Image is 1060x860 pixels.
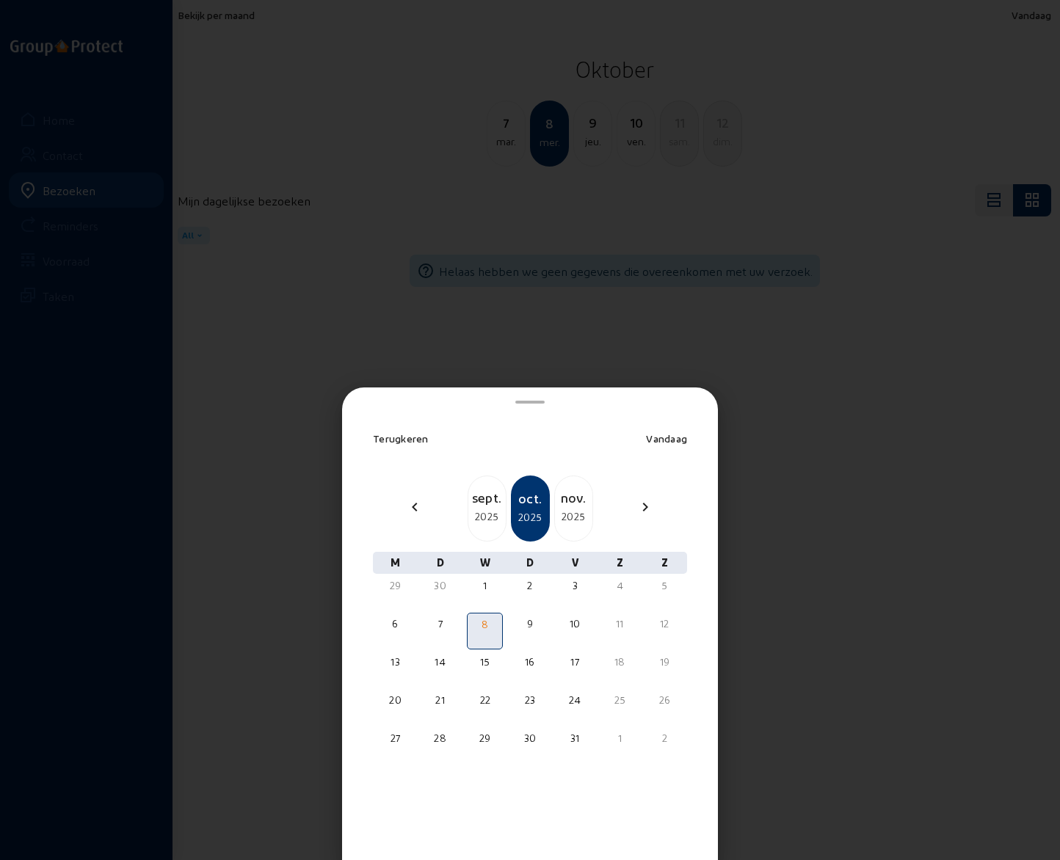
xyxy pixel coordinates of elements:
[424,578,457,593] div: 30
[603,731,636,746] div: 1
[468,578,501,593] div: 1
[379,578,412,593] div: 29
[379,616,412,631] div: 6
[512,509,548,526] div: 2025
[469,617,501,632] div: 8
[513,616,546,631] div: 9
[559,693,592,707] div: 24
[513,731,546,746] div: 30
[379,655,412,669] div: 13
[559,616,592,631] div: 10
[648,578,681,593] div: 5
[468,487,506,508] div: sept.
[603,693,636,707] div: 25
[603,655,636,669] div: 18
[418,552,462,574] div: D
[646,432,687,445] span: Vandaag
[468,693,501,707] div: 22
[373,432,429,445] span: Terugkeren
[636,498,654,516] mat-icon: chevron_right
[468,655,501,669] div: 15
[468,731,501,746] div: 29
[555,508,592,525] div: 2025
[513,655,546,669] div: 16
[642,552,687,574] div: Z
[648,655,681,669] div: 19
[507,552,552,574] div: D
[379,731,412,746] div: 27
[648,616,681,631] div: 12
[424,616,457,631] div: 7
[553,552,598,574] div: V
[512,488,548,509] div: oct.
[373,552,418,574] div: M
[379,693,412,707] div: 20
[513,693,546,707] div: 23
[598,552,642,574] div: Z
[555,487,592,508] div: nov.
[559,578,592,593] div: 3
[424,731,457,746] div: 28
[648,693,681,707] div: 26
[462,552,507,574] div: W
[559,655,592,669] div: 17
[424,693,457,707] div: 21
[513,578,546,593] div: 2
[559,731,592,746] div: 31
[648,731,681,746] div: 2
[424,655,457,669] div: 14
[603,578,636,593] div: 4
[603,616,636,631] div: 11
[468,508,506,525] div: 2025
[406,498,424,516] mat-icon: chevron_left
